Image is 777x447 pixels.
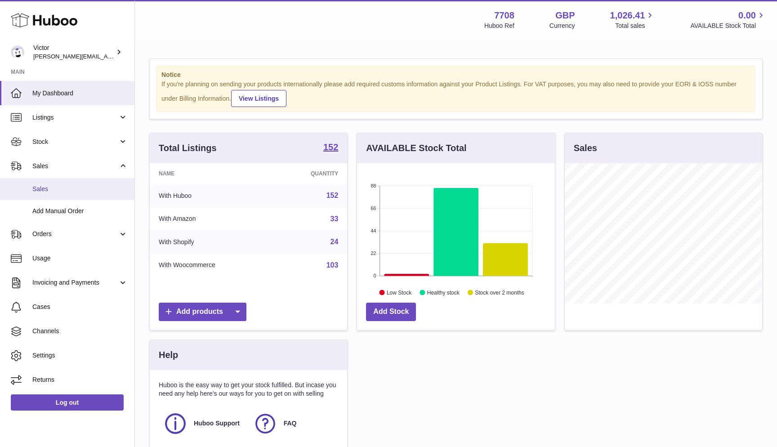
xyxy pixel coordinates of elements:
text: 66 [371,206,376,211]
span: Invoicing and Payments [32,278,118,287]
a: 152 [326,192,339,199]
div: Huboo Ref [484,22,514,30]
a: FAQ [253,411,334,436]
a: Huboo Support [163,411,244,436]
span: Huboo Support [194,419,240,428]
text: 0 [374,273,376,278]
a: View Listings [231,90,286,107]
a: Log out [11,394,124,411]
span: Sales [32,162,118,170]
td: With Huboo [150,184,272,207]
a: Add products [159,303,246,321]
a: 33 [330,215,339,223]
a: 1,026.41 Total sales [610,9,656,30]
td: With Woocommerce [150,254,272,277]
span: Usage [32,254,128,263]
strong: GBP [555,9,575,22]
span: Orders [32,230,118,238]
p: Huboo is the easy way to get your stock fulfilled. But incase you need any help here's our ways f... [159,381,338,398]
strong: 7708 [494,9,514,22]
h3: AVAILABLE Stock Total [366,142,466,154]
span: Cases [32,303,128,311]
text: Stock over 2 months [475,289,524,295]
span: [PERSON_NAME][EMAIL_ADDRESS][DOMAIN_NAME] [33,53,180,60]
span: Settings [32,351,128,360]
span: Add Manual Order [32,207,128,215]
a: 24 [330,238,339,246]
h3: Sales [574,142,597,154]
a: Add Stock [366,303,416,321]
span: Sales [32,185,128,193]
strong: 152 [323,143,338,152]
img: victor@erbology.co [11,45,24,59]
text: 44 [371,228,376,233]
span: Returns [32,375,128,384]
span: AVAILABLE Stock Total [690,22,766,30]
text: Low Stock [387,289,412,295]
span: 0.00 [738,9,756,22]
span: 1,026.41 [610,9,645,22]
strong: Notice [161,71,750,79]
th: Name [150,163,272,184]
td: With Shopify [150,230,272,254]
span: My Dashboard [32,89,128,98]
span: Channels [32,327,128,335]
text: Healthy stock [427,289,460,295]
h3: Total Listings [159,142,217,154]
th: Quantity [272,163,348,184]
text: 88 [371,183,376,188]
td: With Amazon [150,207,272,231]
span: Total sales [615,22,655,30]
span: FAQ [284,419,297,428]
div: Victor [33,44,114,61]
h3: Help [159,349,178,361]
span: Listings [32,113,118,122]
a: 152 [323,143,338,153]
a: 0.00 AVAILABLE Stock Total [690,9,766,30]
div: Currency [549,22,575,30]
text: 22 [371,250,376,256]
div: If you're planning on sending your products internationally please add required customs informati... [161,80,750,107]
a: 103 [326,261,339,269]
span: Stock [32,138,118,146]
